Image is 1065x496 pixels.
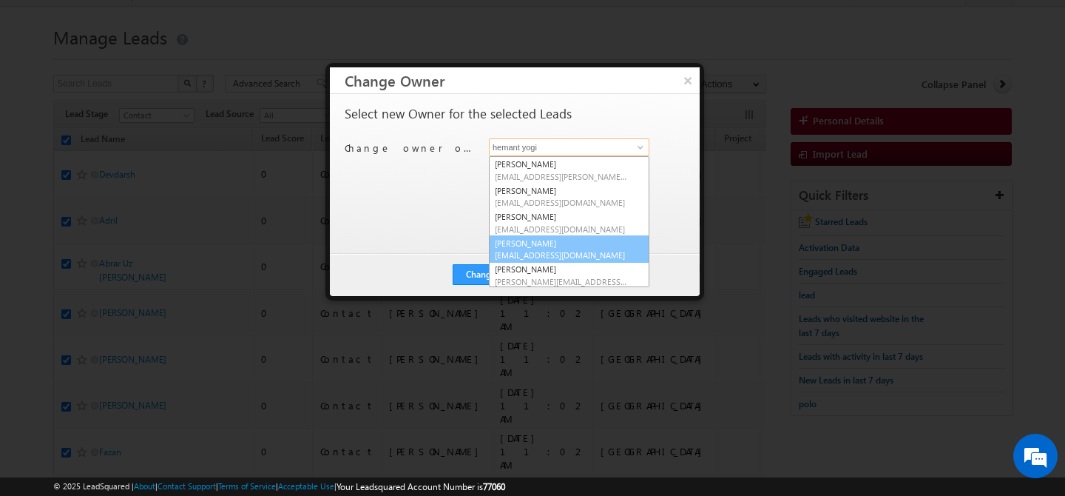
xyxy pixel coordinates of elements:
img: d_60004797649_company_0_60004797649 [25,78,62,97]
a: Show All Items [629,140,648,155]
em: Start Chat [201,387,268,407]
a: [PERSON_NAME] [489,235,649,264]
a: [PERSON_NAME] [490,262,649,289]
button: × [676,67,700,93]
span: [EMAIL_ADDRESS][PERSON_NAME][DOMAIN_NAME] [495,171,628,182]
a: Acceptable Use [278,481,334,491]
a: Contact Support [158,481,216,491]
div: Chat with us now [77,78,248,97]
span: [PERSON_NAME][EMAIL_ADDRESS][DOMAIN_NAME] [495,276,628,287]
span: [EMAIL_ADDRESS][DOMAIN_NAME] [495,224,628,235]
span: [EMAIL_ADDRESS][DOMAIN_NAME] [495,197,628,208]
div: Minimize live chat window [243,7,278,43]
p: Change owner of 74 leads to [345,141,478,155]
button: Change [453,264,509,285]
a: [PERSON_NAME] [490,184,649,210]
a: [PERSON_NAME] [490,210,649,236]
a: About [134,481,155,491]
span: 77060 [483,481,505,492]
a: Terms of Service [218,481,276,491]
span: Your Leadsquared Account Number is [337,481,505,492]
span: [EMAIL_ADDRESS][DOMAIN_NAME] [495,249,628,261]
textarea: Type your message and hit 'Enter' [19,137,270,375]
span: © 2025 LeadSquared | | | | | [53,480,505,494]
p: Select new Owner for the selected Leads [345,107,572,121]
a: [PERSON_NAME] [490,157,649,184]
h3: Change Owner [345,67,700,93]
input: Type to Search [489,138,649,156]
